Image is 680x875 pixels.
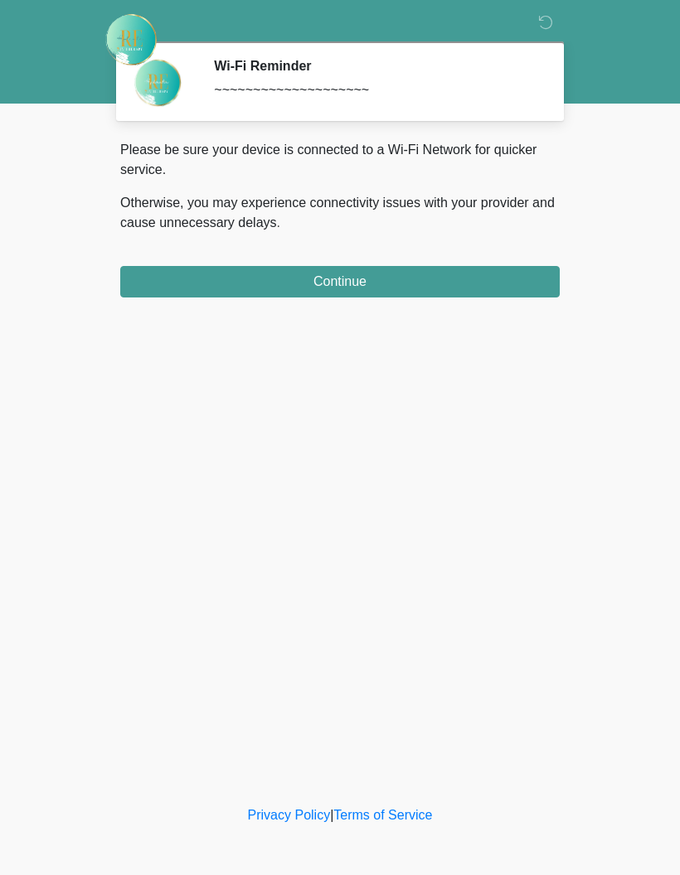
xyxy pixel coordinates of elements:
[133,58,182,108] img: Agent Avatar
[333,808,432,822] a: Terms of Service
[120,266,560,297] button: Continue
[248,808,331,822] a: Privacy Policy
[330,808,333,822] a: |
[120,193,560,233] p: Otherwise, you may experience connectivity issues with your provider and cause unnecessary delays
[214,80,535,100] div: ~~~~~~~~~~~~~~~~~~~~
[277,215,280,230] span: .
[104,12,158,67] img: Rehydrate Aesthetics & Wellness Logo
[120,140,560,180] p: Please be sure your device is connected to a Wi-Fi Network for quicker service.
